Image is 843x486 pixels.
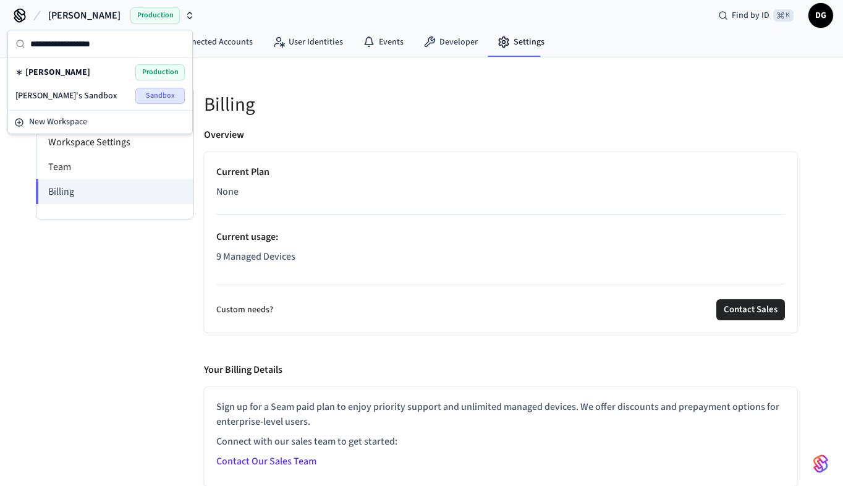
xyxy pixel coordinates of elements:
img: SeamLogoGradient.69752ec5.svg [813,454,828,474]
a: Contact Our Sales Team [216,454,316,468]
span: DG [810,4,832,27]
a: Events [353,31,413,53]
span: Production [130,7,180,23]
button: DG [808,3,833,28]
a: Developer [413,31,488,53]
p: Overview [204,127,244,142]
p: Current usage : [216,229,785,244]
div: Find by ID⌘ K [708,4,803,27]
li: Billing [36,179,193,204]
p: 9 Managed Devices [216,249,785,264]
span: [PERSON_NAME] [25,66,90,79]
p: Sign up for a Seam paid plan to enjoy priority support and unlimited managed devices. We offer di... [216,399,785,429]
div: Custom needs? [216,299,785,320]
button: New Workspace [9,112,191,132]
span: [PERSON_NAME] [48,8,121,23]
p: Your Billing Details [204,362,282,377]
h5: Billing [204,92,797,117]
span: Find by ID [732,9,769,22]
span: [PERSON_NAME]'s Sandbox [15,90,117,102]
span: None [216,184,239,199]
span: ⌘ K [773,9,794,22]
li: Workspace Settings [36,130,193,155]
p: Connect with our sales team to get started: [216,434,785,449]
p: Current Plan [216,164,785,179]
li: Team [36,155,193,179]
span: New Workspace [29,116,87,129]
a: User Identities [263,31,353,53]
a: Settings [488,31,554,53]
span: Production [135,64,185,80]
div: Suggestions [8,58,192,110]
button: Contact Sales [716,299,785,320]
a: Connected Accounts [151,31,263,53]
span: Sandbox [135,88,185,104]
